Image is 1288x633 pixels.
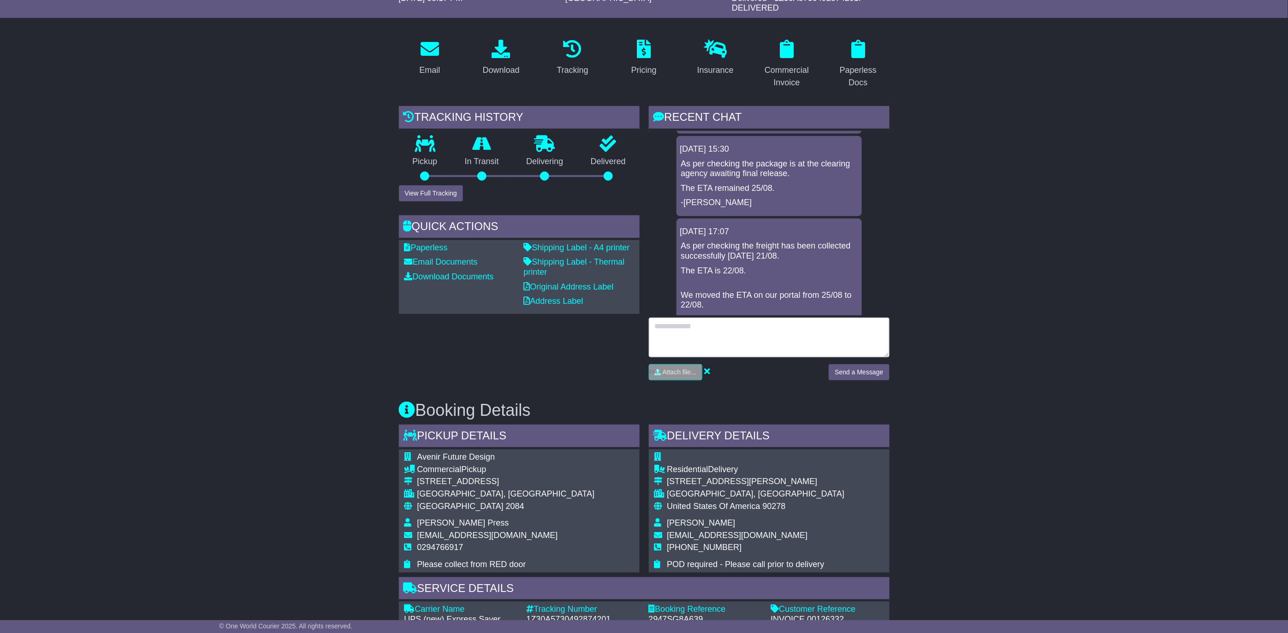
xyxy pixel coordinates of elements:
[827,36,890,92] a: Paperless Docs
[649,106,890,131] div: RECENT CHAT
[399,401,890,420] h3: Booking Details
[681,198,857,208] p: -[PERSON_NAME]
[417,477,595,487] div: [STREET_ADDRESS]
[681,241,857,261] p: As per checking the freight has been collected successfully [DATE] 21/08.
[667,465,845,475] div: Delivery
[667,543,742,552] span: [PHONE_NUMBER]
[477,36,526,80] a: Download
[756,36,818,92] a: Commercial Invoice
[417,502,504,511] span: [GEOGRAPHIC_DATA]
[681,280,857,310] p: We moved the ETA on our portal from 25/08 to 22/08.
[681,315,857,325] p: -[PERSON_NAME]
[551,36,594,80] a: Tracking
[829,364,889,380] button: Send a Message
[483,64,520,77] div: Download
[631,64,657,77] div: Pricing
[667,531,808,540] span: [EMAIL_ADDRESS][DOMAIN_NAME]
[451,157,513,167] p: In Transit
[680,144,858,154] div: [DATE] 15:30
[417,518,509,527] span: [PERSON_NAME] Press
[763,502,786,511] span: 90278
[417,543,463,552] span: 0294766917
[691,36,740,80] a: Insurance
[681,159,857,179] p: As per checking the package is at the clearing agency awaiting final release.
[681,183,857,194] p: The ETA remained 25/08.
[680,227,858,237] div: [DATE] 17:07
[762,64,812,89] div: Commercial Invoice
[667,465,708,474] span: Residential
[667,489,845,499] div: [GEOGRAPHIC_DATA], [GEOGRAPHIC_DATA]
[399,577,890,602] div: Service Details
[667,518,736,527] span: [PERSON_NAME]
[413,36,446,80] a: Email
[524,243,630,252] a: Shipping Label - A4 printer
[404,243,448,252] a: Paperless
[577,157,640,167] p: Delivered
[404,257,478,266] a: Email Documents
[506,502,524,511] span: 2084
[667,477,845,487] div: [STREET_ADDRESS][PERSON_NAME]
[404,272,494,281] a: Download Documents
[220,622,353,630] span: © One World Courier 2025. All rights reserved.
[527,615,640,625] div: 1Z30A5730492874201
[399,425,640,450] div: Pickup Details
[649,615,762,625] div: 2947SG8A639
[417,452,495,461] span: Avenir Future Design
[524,296,583,306] a: Address Label
[419,64,440,77] div: Email
[667,502,760,511] span: United States Of America
[417,560,526,569] span: Please collect from RED door
[833,64,884,89] div: Paperless Docs
[771,604,884,615] div: Customer Reference
[771,615,884,625] div: INVOICE 00126332
[667,560,825,569] span: POD required - Please call prior to delivery
[649,604,762,615] div: Booking Reference
[697,64,734,77] div: Insurance
[399,185,463,201] button: View Full Tracking
[513,157,577,167] p: Delivering
[404,604,517,615] div: Carrier Name
[524,282,614,291] a: Original Address Label
[557,64,588,77] div: Tracking
[417,465,462,474] span: Commercial
[399,106,640,131] div: Tracking history
[417,531,558,540] span: [EMAIL_ADDRESS][DOMAIN_NAME]
[524,257,625,277] a: Shipping Label - Thermal printer
[399,157,451,167] p: Pickup
[527,604,640,615] div: Tracking Number
[417,465,595,475] div: Pickup
[681,266,857,276] p: The ETA is 22/08.
[649,425,890,450] div: Delivery Details
[417,489,595,499] div: [GEOGRAPHIC_DATA], [GEOGRAPHIC_DATA]
[625,36,663,80] a: Pricing
[399,215,640,240] div: Quick Actions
